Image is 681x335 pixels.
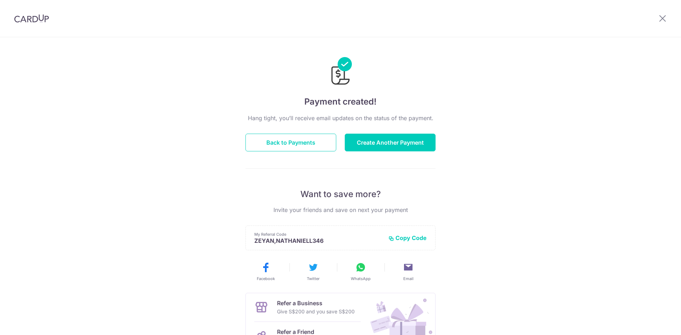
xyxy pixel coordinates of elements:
p: ZEYAN,NATHANIELL346 [254,237,383,244]
p: Give S$200 and you save S$200 [277,307,355,316]
button: Back to Payments [245,134,336,151]
p: Invite your friends and save on next your payment [245,206,436,214]
button: Twitter [292,262,334,281]
span: WhatsApp [351,276,371,281]
button: Create Another Payment [345,134,436,151]
span: Email [403,276,414,281]
button: Facebook [245,262,287,281]
p: Refer a Business [277,299,355,307]
button: WhatsApp [340,262,382,281]
span: Twitter [307,276,320,281]
img: Payments [329,57,352,87]
img: CardUp [14,14,49,23]
p: Hang tight, you’ll receive email updates on the status of the payment. [245,114,436,122]
p: My Referral Code [254,231,383,237]
span: Facebook [257,276,275,281]
p: Want to save more? [245,189,436,200]
button: Copy Code [388,234,427,241]
button: Email [387,262,429,281]
h4: Payment created! [245,95,436,108]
